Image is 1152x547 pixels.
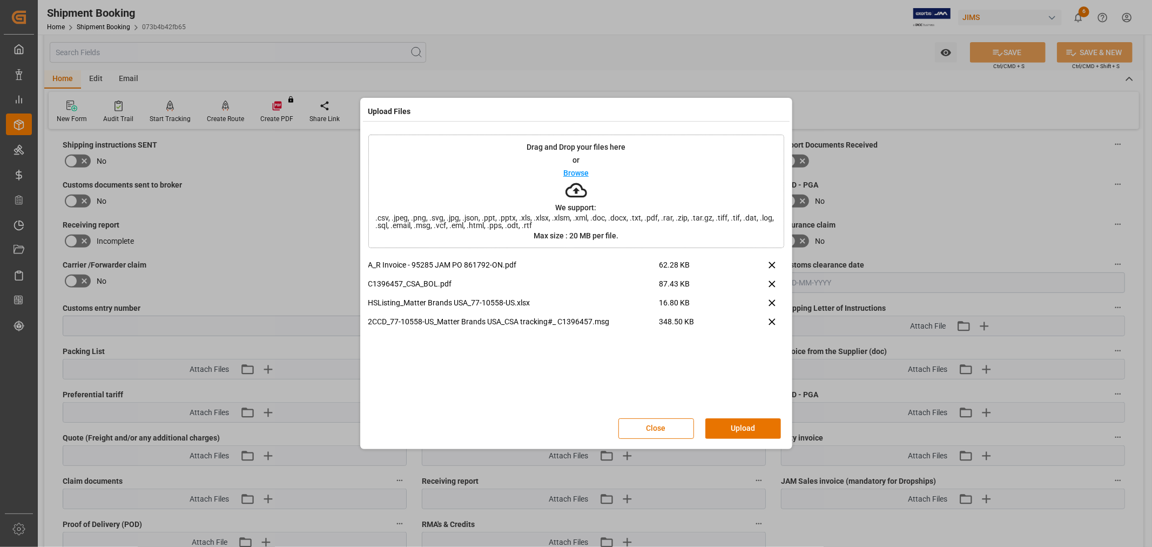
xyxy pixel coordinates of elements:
span: 87.43 KB [659,278,733,297]
span: 348.50 KB [659,316,733,335]
span: 16.80 KB [659,297,733,316]
p: Max size : 20 MB per file. [534,232,618,239]
p: HSListing_Matter Brands USA_77-10558-US.xlsx [368,297,659,309]
button: Close [618,418,694,439]
p: Browse [563,169,589,177]
span: .csv, .jpeg, .png, .svg, .jpg, .json, .ppt, .pptx, .xls, .xlsx, .xlsm, .xml, .doc, .docx, .txt, .... [369,214,784,229]
p: We support: [556,204,597,211]
p: or [572,156,580,164]
h4: Upload Files [368,106,411,117]
p: Drag and Drop your files here [527,143,625,151]
span: 62.28 KB [659,259,733,278]
p: C1396457_CSA_BOL.pdf [368,278,659,290]
p: 2CCD_77-10558-US_Matter Brands USA_CSA tracking#_ C1396457.msg [368,316,659,328]
div: Drag and Drop your files hereorBrowseWe support:.csv, .jpeg, .png, .svg, .jpg, .json, .ppt, .pptx... [368,135,784,248]
p: A_R Invoice - 95285 JAM PO 861792-ON.pdf [368,259,659,271]
button: Upload [705,418,781,439]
